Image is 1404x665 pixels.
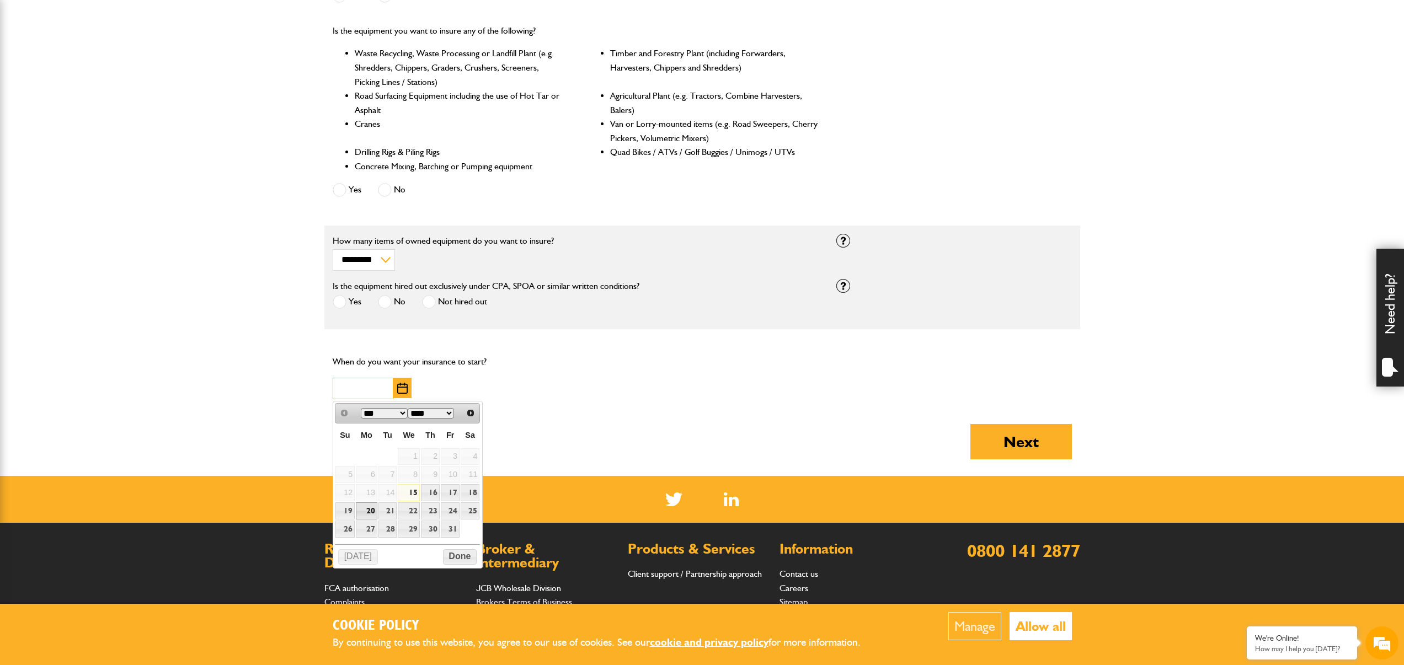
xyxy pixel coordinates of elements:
a: Contact us [780,569,818,579]
div: Chat with us now [57,62,185,76]
label: Is the equipment hired out exclusively under CPA, SPOA or similar written conditions? [333,282,639,291]
p: How may I help you today? [1255,645,1349,653]
span: Monday [361,431,372,439]
a: Careers [780,583,808,593]
span: Thursday [425,431,435,439]
label: No [378,295,405,309]
label: Not hired out [422,295,487,309]
a: cookie and privacy policy [650,636,768,648]
input: Enter your phone number [14,167,201,191]
em: Start Chat [150,340,200,355]
span: Tuesday [383,431,392,439]
img: d_20077148190_company_1631870298795_20077148190 [19,61,46,77]
h2: Broker & Intermediary [476,542,617,570]
img: Twitter [665,492,682,506]
div: Need help? [1376,249,1404,387]
h2: Products & Services [628,542,768,556]
li: Agricultural Plant (e.g. Tractors, Combine Harvesters, Balers) [610,89,819,117]
button: Manage [948,612,1001,640]
span: Sunday [340,431,350,439]
button: Done [443,549,477,565]
a: 27 [356,521,377,538]
a: 29 [398,521,419,538]
textarea: Type your message and hit 'Enter' [14,200,201,330]
a: 21 [378,502,397,519]
button: Next [970,424,1072,459]
li: Drilling Rigs & Piling Rigs [355,145,564,159]
a: 31 [441,521,460,538]
h2: Information [780,542,920,556]
div: We're Online! [1255,634,1349,643]
label: Yes [333,183,361,197]
button: [DATE] [338,549,378,565]
a: FCA authorisation [324,583,389,593]
label: How many items of owned equipment do you want to insure? [333,237,820,245]
img: Choose date [397,383,408,394]
li: Van or Lorry-mounted items (e.g. Road Sweepers, Cherry Pickers, Volumetric Mixers) [610,117,819,145]
span: Next [466,409,475,417]
a: Sitemap [780,597,808,607]
span: Wednesday [403,431,415,439]
a: Complaints [324,597,365,607]
a: JCB Wholesale Division [476,583,561,593]
a: 22 [398,502,419,519]
a: 16 [421,484,440,501]
a: Client support / Partnership approach [628,569,762,579]
label: No [378,183,405,197]
span: Saturday [465,431,475,439]
a: 24 [441,502,460,519]
input: Enter your last name [14,102,201,126]
p: Is the equipment you want to insure any of the following? [333,24,820,38]
a: 30 [421,521,440,538]
li: Timber and Forestry Plant (including Forwarders, Harvesters, Chippers and Shredders) [610,46,819,89]
a: 19 [335,502,355,519]
h2: Cookie Policy [333,618,879,635]
a: Brokers Terms of Business [476,597,572,607]
div: Minimize live chat window [181,6,207,32]
a: 25 [461,502,479,519]
a: 18 [461,484,479,501]
a: 0800 141 2877 [967,540,1080,561]
a: 20 [356,502,377,519]
p: By continuing to use this website, you agree to our use of cookies. See our for more information. [333,634,879,651]
a: LinkedIn [724,492,739,506]
li: Concrete Mixing, Batching or Pumping equipment [355,159,564,174]
a: 26 [335,521,355,538]
button: Allow all [1010,612,1072,640]
a: 23 [421,502,440,519]
span: Friday [446,431,454,439]
a: Next [463,405,479,421]
h2: Regulations & Documents [324,542,465,570]
a: 15 [398,484,419,501]
img: Linked In [724,492,739,506]
a: 28 [378,521,397,538]
li: Road Surfacing Equipment including the use of Hot Tar or Asphalt [355,89,564,117]
label: Yes [333,295,361,309]
li: Cranes [355,117,564,145]
a: 17 [441,484,460,501]
p: When do you want your insurance to start? [333,355,568,369]
input: Enter your email address [14,135,201,159]
li: Quad Bikes / ATVs / Golf Buggies / Unimogs / UTVs [610,145,819,159]
li: Waste Recycling, Waste Processing or Landfill Plant (e.g. Shredders, Chippers, Graders, Crushers,... [355,46,564,89]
